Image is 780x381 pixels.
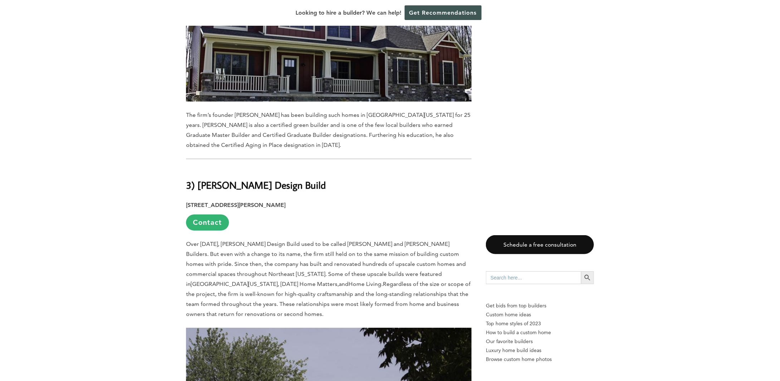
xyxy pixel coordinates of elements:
[191,281,339,287] span: [GEOGRAPHIC_DATA][US_STATE], [DATE] Home Matters,
[339,281,348,287] span: and
[486,328,594,337] a: How to build a custom home
[486,355,594,364] a: Browse custom home photos
[486,235,594,254] a: Schedule a free consultation
[486,337,594,346] a: Our favorite builders
[186,202,286,208] strong: [STREET_ADDRESS][PERSON_NAME]
[643,330,771,372] iframe: Drift Widget Chat Controller
[486,319,594,328] a: Top home styles of 2023
[486,301,594,310] p: Get bids from top builders
[348,281,383,287] span: Home Living.
[584,274,591,282] svg: Search
[186,241,466,287] span: Over [DATE], [PERSON_NAME] Design Build used to be called [PERSON_NAME] and [PERSON_NAME] Builder...
[186,112,471,148] span: The firm’s founder [PERSON_NAME] has been building such homes in [GEOGRAPHIC_DATA][US_STATE] for ...
[486,310,594,319] a: Custom home ideas
[186,214,229,231] a: Contact
[486,271,581,284] input: Search here...
[405,5,482,20] a: Get Recommendations
[186,179,326,191] strong: 3) [PERSON_NAME] Design Build
[486,346,594,355] a: Luxury home build ideas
